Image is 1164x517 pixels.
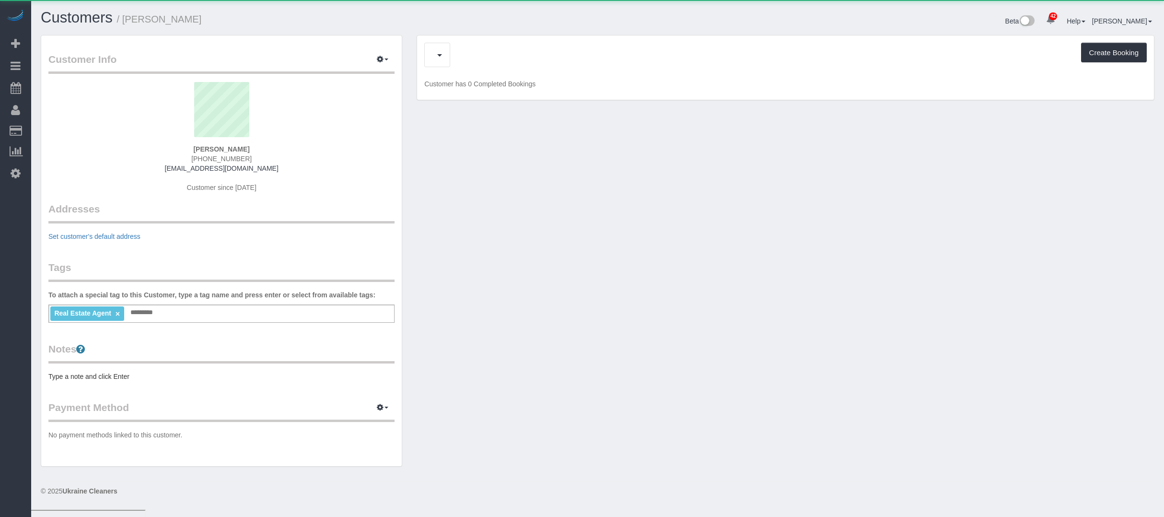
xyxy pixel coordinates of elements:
span: [PHONE_NUMBER] [191,155,252,163]
a: 42 [1041,10,1060,31]
a: Beta [1005,17,1035,25]
span: Customer since [DATE] [187,184,256,191]
a: Help [1067,17,1085,25]
div: © 2025 [41,486,1154,496]
a: [PERSON_NAME] [1092,17,1152,25]
img: New interface [1019,15,1035,28]
a: Set customer's default address [48,233,140,240]
pre: Type a note and click Enter [48,372,395,381]
span: 42 [1049,12,1057,20]
p: No payment methods linked to this customer. [48,430,395,440]
legend: Tags [48,260,395,282]
legend: Customer Info [48,52,395,74]
img: Automaid Logo [6,10,25,23]
strong: Ukraine Cleaners [62,487,117,495]
a: × [116,310,120,318]
strong: [PERSON_NAME] [193,145,249,153]
a: Customers [41,9,113,26]
span: Real Estate Agent [54,309,111,317]
button: Create Booking [1081,43,1147,63]
legend: Payment Method [48,400,395,422]
p: Customer has 0 Completed Bookings [424,79,1147,89]
legend: Notes [48,342,395,364]
a: [EMAIL_ADDRESS][DOMAIN_NAME] [165,164,279,172]
label: To attach a special tag to this Customer, type a tag name and press enter or select from availabl... [48,290,375,300]
small: / [PERSON_NAME] [117,14,202,24]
